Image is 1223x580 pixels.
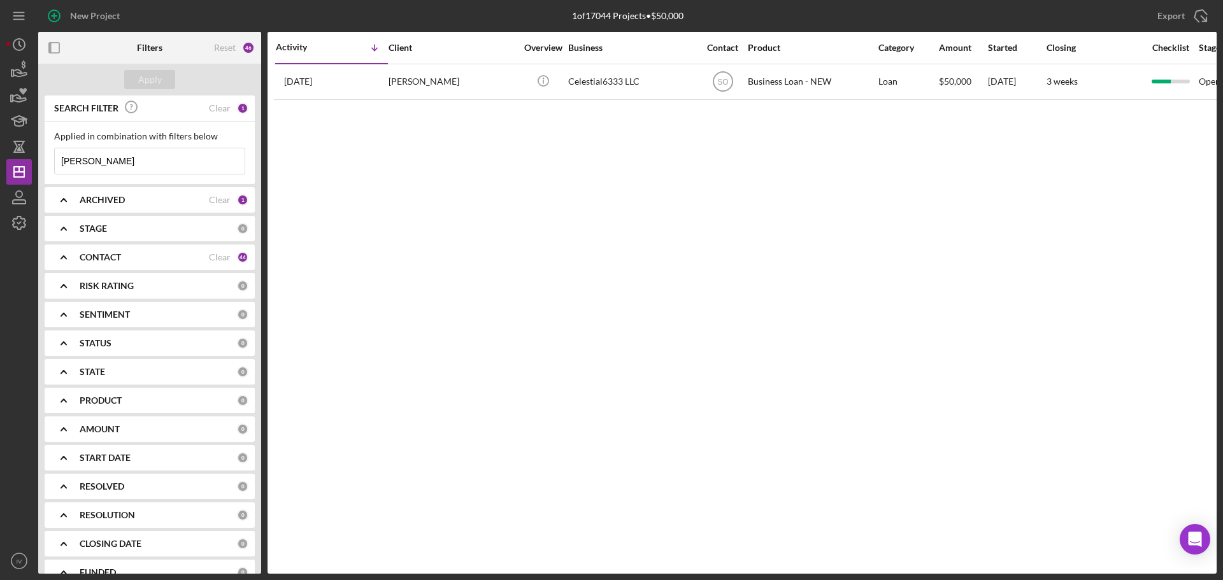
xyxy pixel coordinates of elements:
[214,43,236,53] div: Reset
[237,194,248,206] div: 1
[80,453,131,463] b: START DATE
[237,452,248,463] div: 0
[137,43,162,53] b: Filters
[988,43,1045,53] div: Started
[276,42,332,52] div: Activity
[80,252,121,262] b: CONTACT
[284,76,312,87] time: 2025-07-28 14:31
[80,510,135,520] b: RESOLUTION
[80,281,134,291] b: RISK RATING
[124,70,175,89] button: Apply
[939,43,987,53] div: Amount
[1145,3,1217,29] button: Export
[1157,3,1185,29] div: Export
[717,78,728,87] text: SO
[237,337,248,349] div: 0
[237,366,248,378] div: 0
[209,252,231,262] div: Clear
[242,41,255,54] div: 46
[80,539,141,549] b: CLOSING DATE
[699,43,747,53] div: Contact
[748,65,875,99] div: Business Loan - NEW
[237,509,248,521] div: 0
[1047,43,1142,53] div: Closing
[237,538,248,549] div: 0
[6,548,32,574] button: IV
[237,423,248,435] div: 0
[237,567,248,578] div: 0
[748,43,875,53] div: Product
[237,395,248,406] div: 0
[237,280,248,292] div: 0
[572,11,683,21] div: 1 of 17044 Projects • $50,000
[70,3,120,29] div: New Project
[16,558,22,565] text: IV
[519,43,567,53] div: Overview
[237,103,248,114] div: 1
[54,103,118,113] b: SEARCH FILTER
[878,43,938,53] div: Category
[568,43,696,53] div: Business
[237,481,248,492] div: 0
[80,338,111,348] b: STATUS
[80,195,125,205] b: ARCHIVED
[939,65,987,99] div: $50,000
[1047,76,1078,87] time: 3 weeks
[80,223,107,234] b: STAGE
[80,395,122,406] b: PRODUCT
[80,481,124,492] b: RESOLVED
[80,367,105,377] b: STATE
[1180,524,1210,555] div: Open Intercom Messenger
[389,65,516,99] div: [PERSON_NAME]
[389,43,516,53] div: Client
[878,65,938,99] div: Loan
[237,223,248,234] div: 0
[138,70,162,89] div: Apply
[988,65,1045,99] div: [DATE]
[80,309,130,320] b: SENTIMENT
[209,195,231,205] div: Clear
[209,103,231,113] div: Clear
[54,131,245,141] div: Applied in combination with filters below
[80,567,116,577] b: FUNDED
[237,251,248,263] div: 44
[568,65,696,99] div: Celestial6333 LLC
[80,424,120,434] b: AMOUNT
[1143,43,1198,53] div: Checklist
[38,3,132,29] button: New Project
[237,309,248,320] div: 0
